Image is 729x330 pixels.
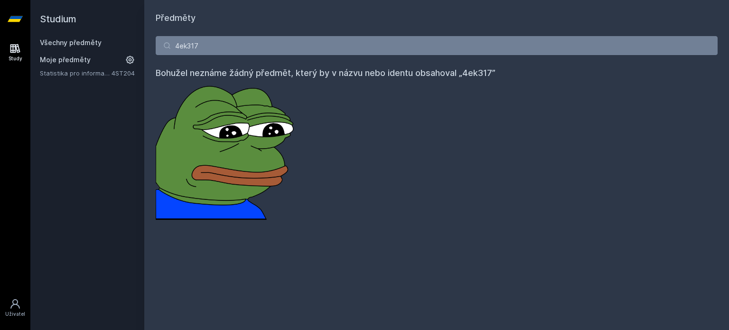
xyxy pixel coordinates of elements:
span: Moje předměty [40,55,91,65]
div: Study [9,55,22,62]
a: 4ST204 [112,69,135,77]
img: error_picture.png [156,80,298,220]
a: Study [2,38,28,67]
a: Statistika pro informatiky [40,68,112,78]
input: Název nebo ident předmětu… [156,36,718,55]
a: Uživatel [2,293,28,322]
h1: Předměty [156,11,718,25]
h4: Bohužel neznáme žádný předmět, který by v názvu nebo identu obsahoval „4ek317” [156,66,718,80]
div: Uživatel [5,311,25,318]
a: Všechny předměty [40,38,102,47]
